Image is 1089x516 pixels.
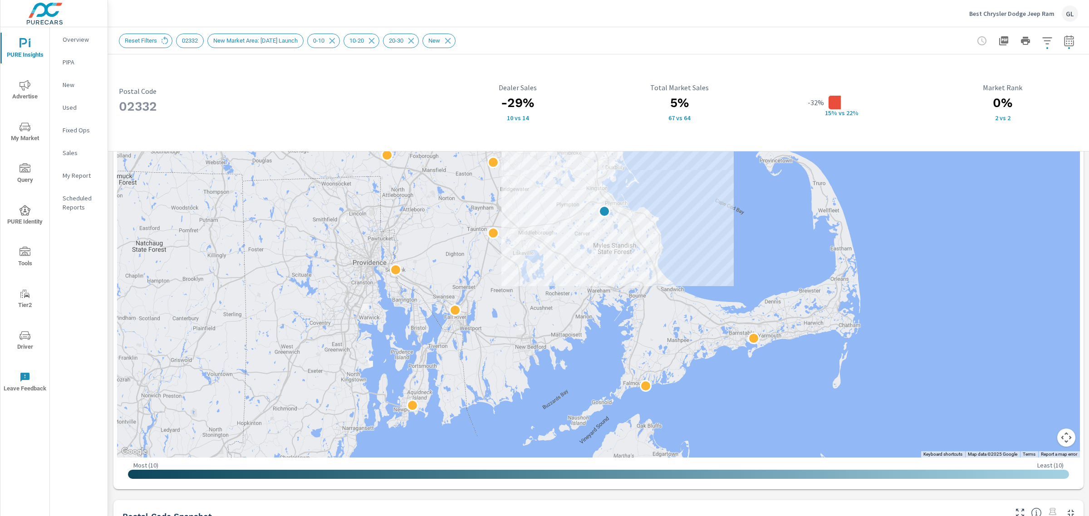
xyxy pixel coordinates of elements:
span: 02332 [177,37,203,44]
p: Least ( 10 ) [1037,461,1064,469]
p: s 22% [842,109,863,117]
button: Print Report [1016,32,1035,50]
span: Tools [3,247,47,269]
div: 0-10 [307,34,340,48]
div: PIPA [50,55,108,69]
p: PIPA [63,58,100,67]
span: 0-10 [308,37,330,44]
div: Scheduled Reports [50,191,108,214]
a: Report a map error [1041,452,1077,457]
div: Sales [50,146,108,160]
div: Reset Filters [119,34,172,48]
span: Map data ©2025 Google [968,452,1017,457]
p: Scheduled Reports [63,194,100,212]
span: 20-30 [383,37,409,44]
p: New [63,80,100,89]
button: "Export Report to PDF" [995,32,1013,50]
p: Best Chrysler Dodge Jeep Ram [969,10,1055,18]
div: New [50,78,108,92]
div: Overview [50,33,108,46]
a: Open this area in Google Maps (opens a new window) [119,446,149,458]
p: Most ( 10 ) [133,461,158,469]
span: My Market [3,122,47,144]
button: Apply Filters [1038,32,1056,50]
h3: 5% [604,95,755,111]
div: nav menu [0,27,49,403]
p: 10 vs 14 [442,114,593,122]
p: Total Market Sales [604,83,755,92]
div: 10-20 [343,34,379,48]
p: Used [63,103,100,112]
p: Fixed Ops [63,126,100,135]
p: Dealer Sales [442,83,593,92]
span: New [423,37,446,44]
span: Driver [3,330,47,352]
p: Sales [63,148,100,157]
div: Fixed Ops [50,123,108,137]
a: Terms (opens in new tab) [1023,452,1035,457]
h3: 0% [927,95,1078,111]
p: My Report [63,171,100,180]
span: 10-20 [344,37,369,44]
p: -32% [808,97,824,108]
span: Reset Filters [119,37,162,44]
p: Market Rank [927,83,1078,92]
p: 67 vs 64 [604,114,755,122]
div: Used [50,101,108,114]
button: Map camera controls [1057,428,1075,447]
span: PURE Insights [3,38,47,60]
p: Overview [63,35,100,44]
span: New Market Area: [DATE] Launch [208,37,303,44]
h3: 02332 [119,99,432,114]
span: Leave Feedback [3,372,47,394]
p: 15% v [818,109,842,117]
div: 20-30 [383,34,419,48]
p: Postal Code [119,87,432,95]
div: New [422,34,456,48]
span: Tier2 [3,288,47,311]
span: Query [3,163,47,185]
div: My Report [50,169,108,182]
div: GL [1062,5,1078,22]
p: 2 vs 2 [927,114,1078,122]
button: Select Date Range [1060,32,1078,50]
span: Advertise [3,80,47,102]
span: PURE Identity [3,205,47,227]
h3: -29% [442,95,593,111]
img: Google [119,446,149,458]
button: Keyboard shortcuts [923,451,962,458]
